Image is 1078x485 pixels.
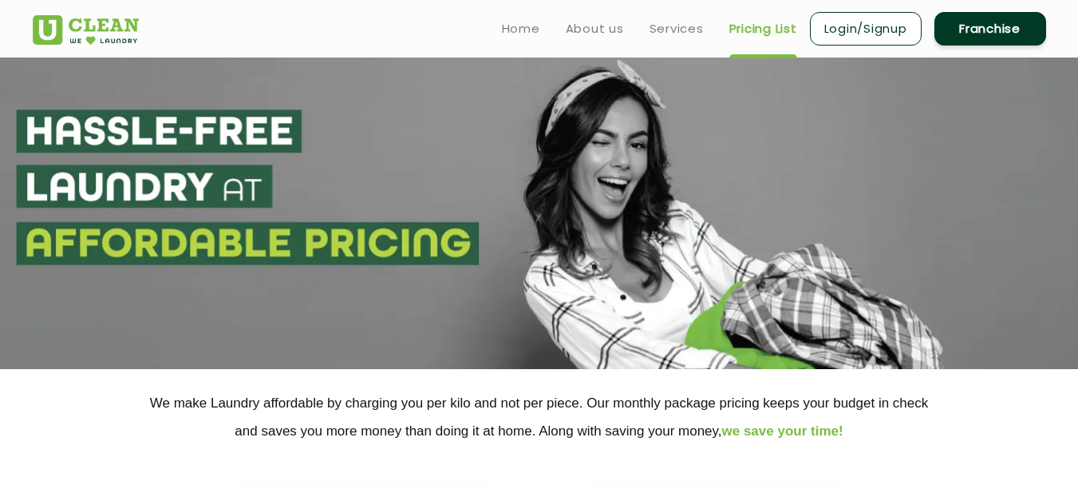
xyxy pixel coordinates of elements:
a: Franchise [934,12,1046,46]
a: Services [650,19,704,38]
a: About us [566,19,624,38]
p: We make Laundry affordable by charging you per kilo and not per piece. Our monthly package pricin... [33,389,1046,445]
a: Pricing List [729,19,797,38]
a: Home [502,19,540,38]
img: UClean Laundry and Dry Cleaning [33,15,139,45]
a: Login/Signup [810,12,922,46]
span: we save your time! [722,423,843,439]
